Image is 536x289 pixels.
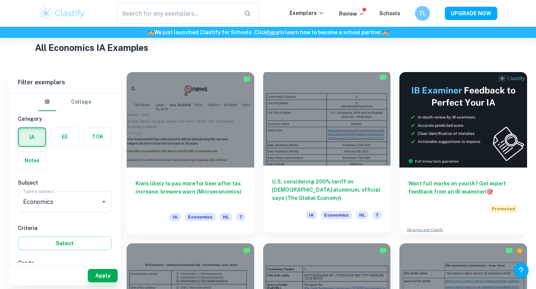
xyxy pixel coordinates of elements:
span: 7 [373,211,382,219]
img: Marked [379,247,387,254]
p: Exemplars [290,9,324,17]
h6: Criteria [18,224,112,232]
label: Type a subject [23,188,54,194]
h6: U.S. considering 200% tariff on [DEMOGRAPHIC_DATA] aluminum, official says (The Global Economy) [272,178,382,202]
img: Marked [379,74,387,81]
h6: TL [418,9,427,17]
img: Clastify logo [39,6,86,21]
span: Economics [185,213,216,221]
h1: All Economics IA Examples [35,41,501,54]
button: TL [415,6,430,21]
h6: Want full marks on your IA ? Get expert feedback from an IB examiner! [408,179,518,196]
a: Schools [379,10,400,16]
a: Want full marks on yourIA? Get expert feedback from an IB examiner!PromotedAdvertise with Clastify [399,72,527,234]
span: HL [356,211,368,219]
button: Notes [18,152,46,169]
span: IA [170,213,181,221]
button: IB [38,93,56,111]
span: 🏫 [148,29,154,35]
a: here [267,29,279,35]
img: Marked [505,247,513,254]
span: 7 [236,213,245,221]
span: Economics [321,211,352,219]
span: 🏫 [382,29,389,35]
button: UPGRADE NOW [445,7,497,20]
span: Promoted [489,205,518,213]
img: Marked [243,76,251,83]
p: Review [339,10,364,18]
div: Filter type choice [38,93,91,111]
button: Help and Feedback [514,263,529,278]
button: EE [51,128,79,146]
button: TOK [84,128,111,146]
a: Advertise with Clastify [407,227,443,233]
button: Select [18,237,112,250]
a: U.S. considering 200% tariff on [DEMOGRAPHIC_DATA] aluminum, official says (The Global Economy)IA... [263,72,391,234]
a: Kiwis likely to pay more for beer after tax increase, brewers warn (Microeconomics)IAEconomicsHL7 [127,72,254,234]
h6: Category [18,115,112,123]
h6: Filter exemplars [9,72,121,93]
button: IA [19,128,45,146]
h6: We just launched Clastify for Schools. Click to learn how to become a school partner. [1,28,535,36]
img: Marked [243,247,251,254]
h6: Grade [18,259,112,267]
button: Apply [88,269,118,282]
img: Thumbnail [399,72,527,168]
span: HL [220,213,232,221]
button: College [71,93,91,111]
h6: Subject [18,179,112,187]
input: Search for any exemplars... [117,3,238,24]
span: 🎯 [486,189,493,195]
span: IA [306,211,317,219]
button: Open [99,197,109,207]
h6: Kiwis likely to pay more for beer after tax increase, brewers warn (Microeconomics) [135,179,245,204]
div: Premium [516,247,523,254]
